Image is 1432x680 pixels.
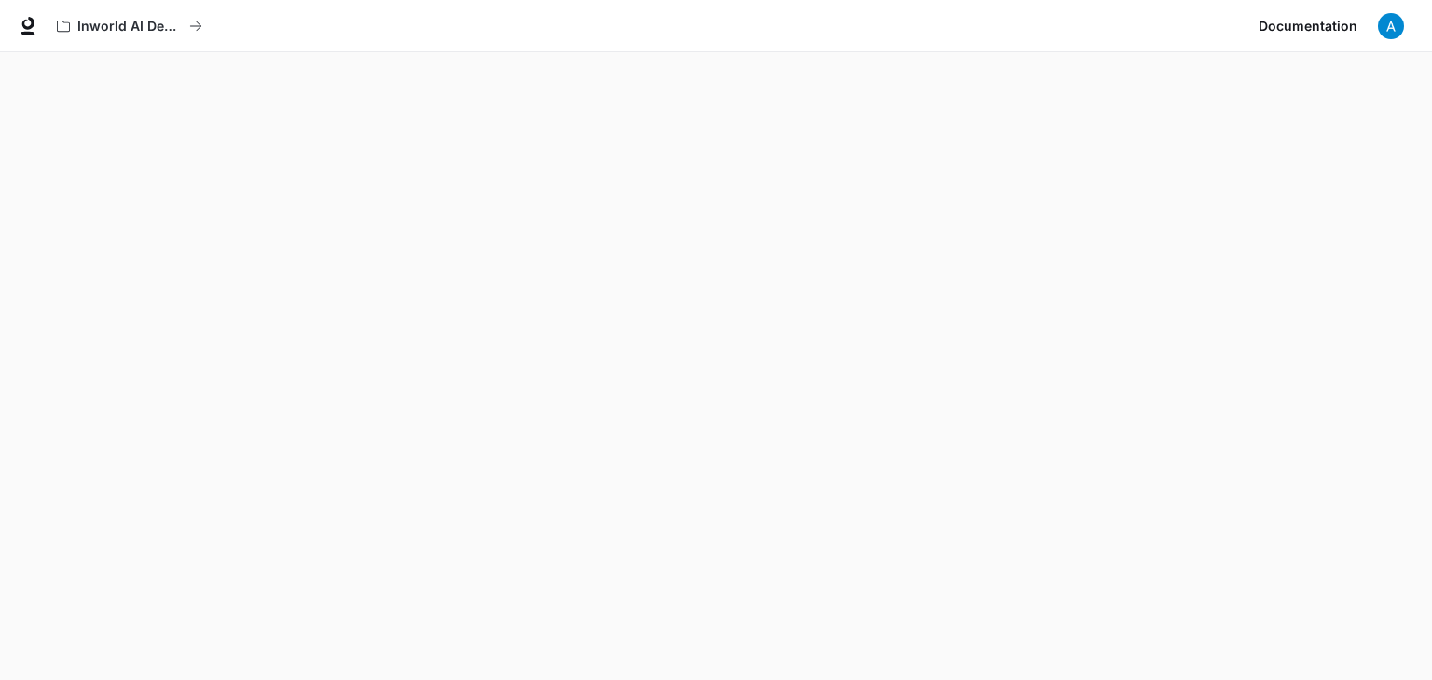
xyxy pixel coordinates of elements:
[48,7,211,45] button: All workspaces
[77,19,182,35] p: Inworld AI Demos
[1251,7,1365,45] a: Documentation
[1378,13,1404,39] img: User avatar
[1372,7,1410,45] button: User avatar
[1259,15,1357,38] span: Documentation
